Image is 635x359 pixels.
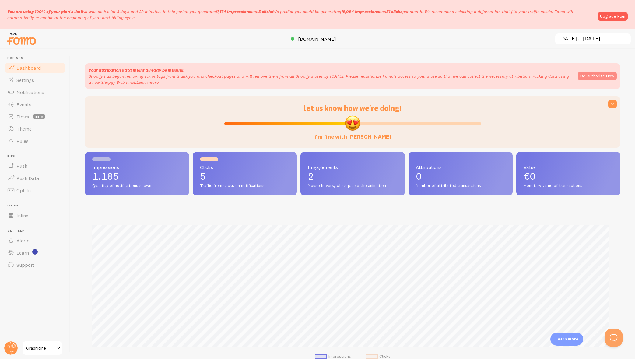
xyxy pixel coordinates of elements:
[32,249,38,255] svg: <p>Watch New Feature Tutorials!</p>
[16,138,29,144] span: Rules
[26,344,55,352] span: Graphicine
[304,104,402,113] span: let us know how we're doing!
[6,31,37,46] img: fomo-relay-logo-orange.svg
[416,171,505,181] p: 0
[4,209,66,222] a: Inline
[16,163,27,169] span: Push
[7,56,66,60] span: Pop-ups
[7,204,66,208] span: Inline
[258,9,273,14] b: 5 clicks
[4,62,66,74] a: Dashboard
[524,170,536,182] span: €0
[4,259,66,271] a: Support
[416,165,505,170] span: Attributions
[4,123,66,135] a: Theme
[7,9,85,14] span: You are using 100% of your plan's limit.
[16,262,34,268] span: Support
[7,229,66,233] span: Get Help
[550,333,583,346] div: Learn more
[4,247,66,259] a: Learn
[4,160,66,172] a: Push
[524,165,613,170] span: Value
[314,127,391,140] label: i'm fine with [PERSON_NAME]
[4,86,66,98] a: Notifications
[4,234,66,247] a: Alerts
[308,171,397,181] p: 2
[308,165,397,170] span: Engagements
[341,9,402,14] span: and
[89,67,184,73] strong: Your attribution data might already be missing.
[16,114,29,120] span: Flows
[16,238,30,244] span: Alerts
[16,175,39,181] span: Push Data
[4,135,66,147] a: Rules
[4,98,66,111] a: Events
[416,183,505,188] span: Number of attributed transactions
[341,9,379,14] b: 12,024 impressions
[200,171,289,181] p: 5
[598,12,628,21] a: Upgrade Plan
[4,172,66,184] a: Push Data
[605,329,623,347] iframe: Help Scout Beacon - Open
[200,183,289,188] span: Traffic from clicks on notifications
[92,171,182,181] p: 1,185
[4,74,66,86] a: Settings
[92,165,182,170] span: Impressions
[16,65,41,71] span: Dashboard
[16,89,44,95] span: Notifications
[7,154,66,158] span: Push
[16,101,31,107] span: Events
[578,72,617,80] button: Re-authorize Now
[16,213,28,219] span: Inline
[4,111,66,123] a: Flows beta
[16,187,31,193] span: Opt-In
[33,114,45,119] span: beta
[217,9,273,14] span: and
[136,79,159,85] a: Learn more
[7,9,594,21] p: It was active for 3 days and 38 minutes. In this period you generated We predict you could be gen...
[16,77,34,83] span: Settings
[4,184,66,196] a: Opt-In
[92,183,182,188] span: Quantity of notifications shown
[22,341,63,355] a: Graphicine
[386,9,402,14] b: 51 clicks
[308,183,397,188] span: Mouse hovers, which pause the animation
[344,115,361,131] img: emoji.png
[16,250,29,256] span: Learn
[89,73,572,85] p: Shopify has begun removing script tags from thank you and checkout pages and will remove them fro...
[16,126,32,132] span: Theme
[524,183,613,188] span: Monetary value of transactions
[217,9,251,14] b: 1,174 impressions
[555,336,578,342] p: Learn more
[200,165,289,170] span: Clicks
